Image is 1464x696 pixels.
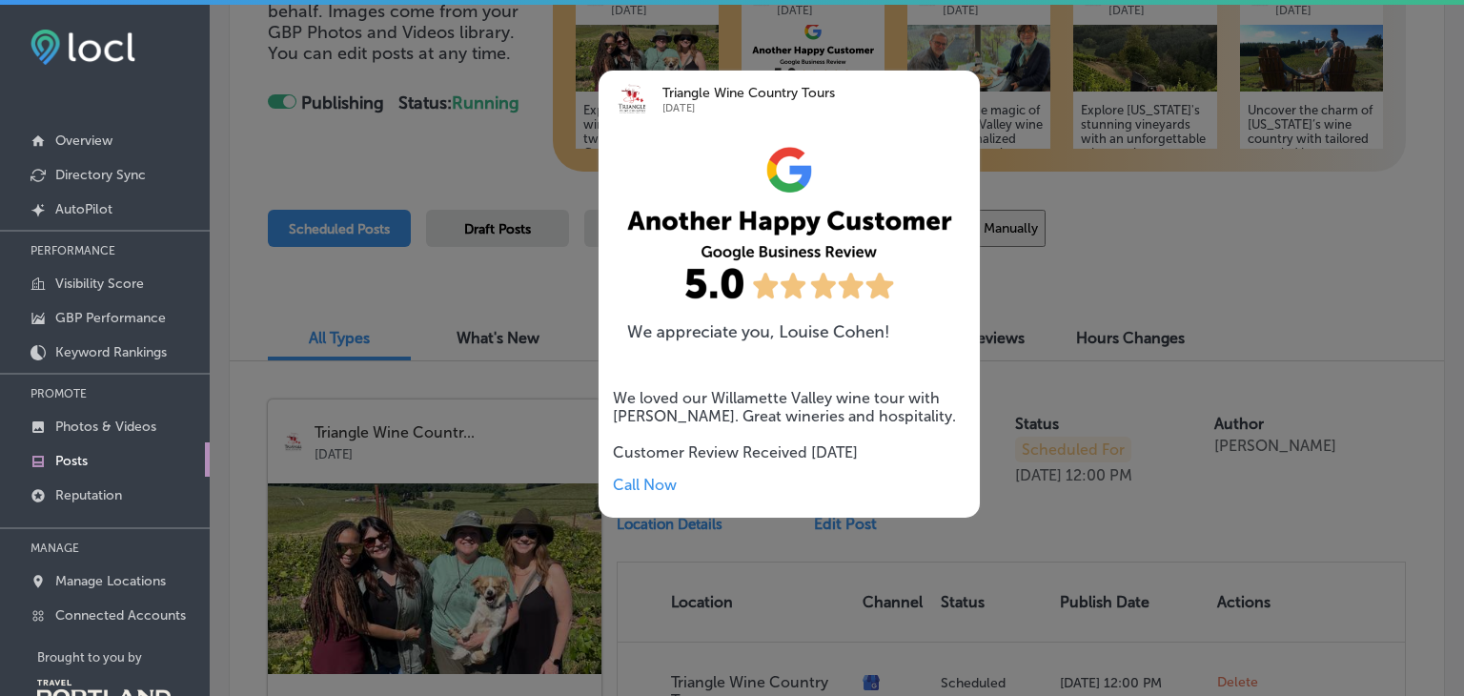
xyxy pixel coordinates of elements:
[30,30,135,65] img: fda3e92497d09a02dc62c9cd864e3231.png
[55,487,122,503] p: Reputation
[55,310,166,326] p: GBP Performance
[55,276,144,292] p: Visibility Score
[613,389,966,461] h5: We loved our Willamette Valley wine tour with [PERSON_NAME]. Great wineries and hospitality. Cust...
[613,80,651,118] img: logo
[55,133,112,149] p: Overview
[599,128,980,357] img: 50aa84fb-c54e-43d7-af84-199a9f8bb0e5.png
[55,167,146,183] p: Directory Sync
[55,607,186,624] p: Connected Accounts
[662,101,927,116] p: [DATE]
[55,344,167,360] p: Keyword Rankings
[37,650,210,665] p: Brought to you by
[662,86,927,101] p: Triangle Wine Country Tours
[55,573,166,589] p: Manage Locations
[55,419,156,435] p: Photos & Videos
[55,201,112,217] p: AutoPilot
[55,453,88,469] p: Posts
[613,476,677,494] span: Call Now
